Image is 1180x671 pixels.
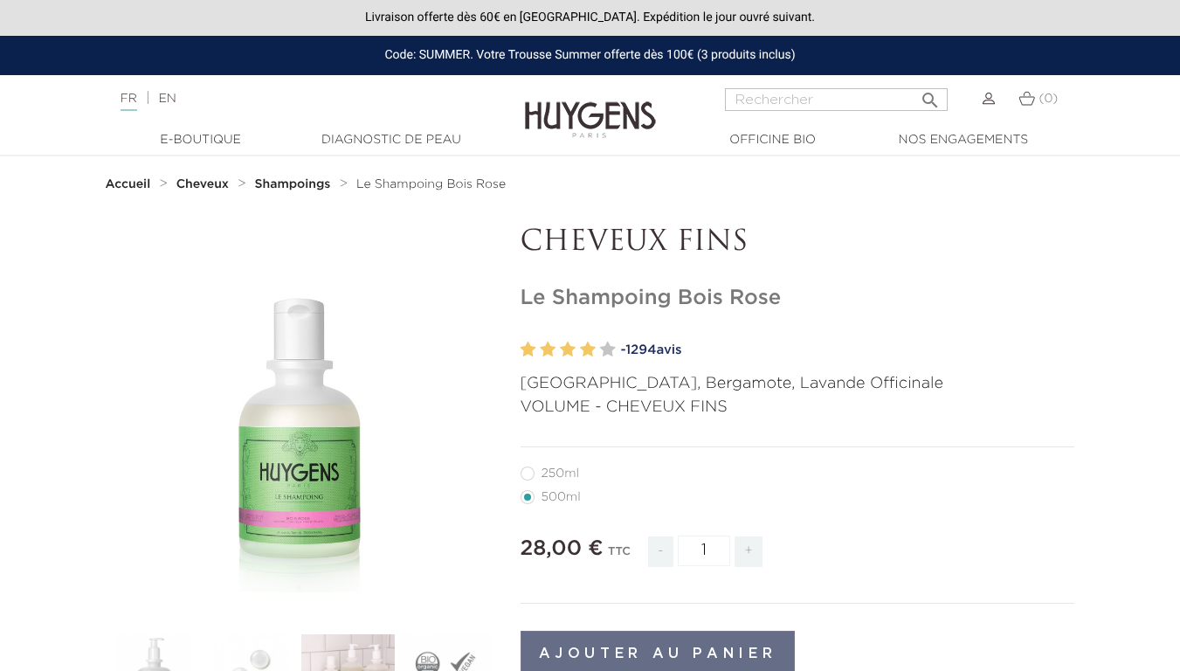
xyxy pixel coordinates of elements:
[648,536,673,567] span: -
[521,538,604,559] span: 28,00 €
[521,396,1075,419] p: VOLUME - CHEVEUX FINS
[525,73,656,141] img: Huygens
[608,533,631,580] div: TTC
[521,337,536,363] label: 1
[914,83,946,107] button: 
[876,131,1051,149] a: Nos engagements
[255,177,335,191] a: Shampoings
[521,372,1075,396] p: [GEOGRAPHIC_DATA], Bergamote, Lavande Officinale
[686,131,860,149] a: Officine Bio
[735,536,763,567] span: +
[521,490,602,504] label: 500ml
[1039,93,1058,105] span: (0)
[176,177,233,191] a: Cheveux
[158,93,176,105] a: EN
[521,226,1075,259] p: CHEVEUX FINS
[255,178,331,190] strong: Shampoings
[625,343,656,356] span: 1294
[521,286,1075,311] h1: Le Shampoing Bois Rose
[304,131,479,149] a: Diagnostic de peau
[121,93,137,111] a: FR
[580,337,596,363] label: 4
[621,337,1075,363] a: -1294avis
[560,337,576,363] label: 3
[600,337,616,363] label: 5
[540,337,555,363] label: 2
[176,178,229,190] strong: Cheveux
[521,467,600,481] label: 250ml
[114,131,288,149] a: E-Boutique
[920,85,941,106] i: 
[725,88,948,111] input: Rechercher
[356,177,506,191] a: Le Shampoing Bois Rose
[106,178,151,190] strong: Accueil
[678,536,730,566] input: Quantité
[112,88,479,109] div: |
[106,177,155,191] a: Accueil
[356,178,506,190] span: Le Shampoing Bois Rose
